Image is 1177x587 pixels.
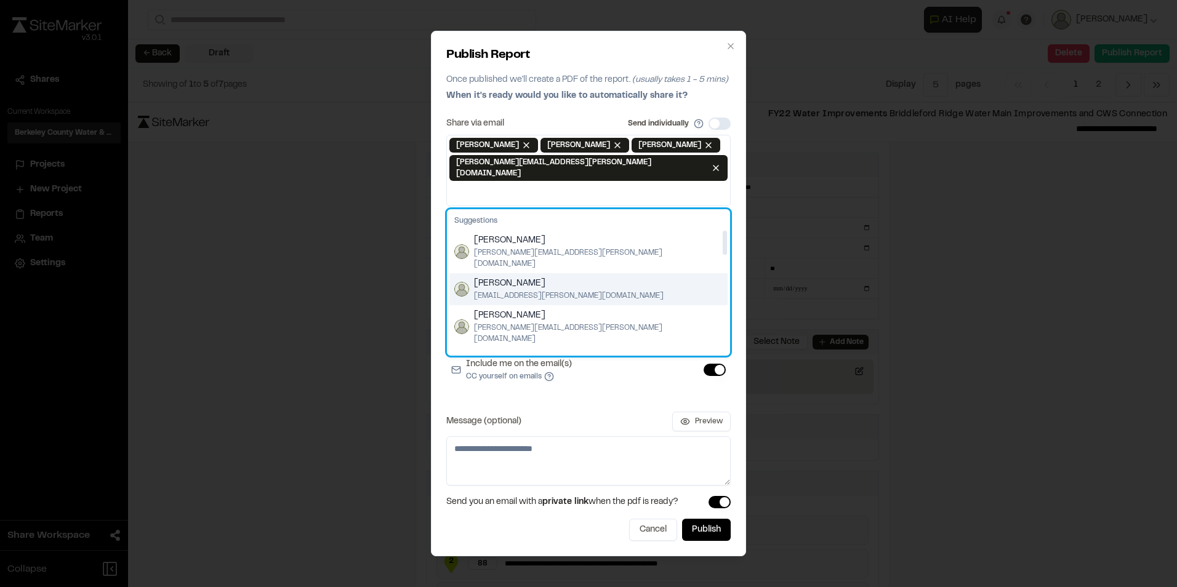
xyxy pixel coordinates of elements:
span: (usually takes 1 - 5 mins) [632,76,728,84]
label: Include me on the email(s) [466,357,572,382]
h2: Publish Report [446,46,731,65]
span: [PERSON_NAME][EMAIL_ADDRESS][PERSON_NAME][DOMAIN_NAME] [474,322,723,345]
span: private link [542,498,588,506]
span: [PERSON_NAME] [547,140,610,151]
p: CC yourself on emails [466,371,572,382]
img: James A. Fisk [454,244,469,259]
img: Ellen Chassereau [454,319,469,334]
img: Micah Trembath [454,282,469,297]
span: [PERSON_NAME][EMAIL_ADDRESS][PERSON_NAME][DOMAIN_NAME] [456,157,709,179]
span: [PERSON_NAME] [638,140,701,151]
span: [EMAIL_ADDRESS][PERSON_NAME][DOMAIN_NAME] [474,290,664,301]
span: [PERSON_NAME] [474,277,664,290]
div: Suggestions [449,212,728,230]
label: Send individually [628,118,689,129]
div: Suggestions [447,209,730,356]
label: Message (optional) [446,417,521,426]
button: Cancel [629,519,677,541]
span: [PERSON_NAME] [456,140,519,151]
button: Include me on the email(s)CC yourself on emails [544,372,554,381]
span: [PERSON_NAME] [474,309,723,322]
p: Once published we'll create a PDF of the report. [446,73,731,87]
span: When it's ready would you like to automatically share it? [446,92,688,100]
span: [PERSON_NAME] [474,352,723,365]
span: Send you an email with a when the pdf is ready? [446,495,678,509]
button: Publish [682,519,731,541]
span: [PERSON_NAME] [474,234,723,247]
label: Share via email [446,119,504,128]
span: [PERSON_NAME][EMAIL_ADDRESS][PERSON_NAME][DOMAIN_NAME] [474,247,723,270]
button: Preview [672,412,731,431]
